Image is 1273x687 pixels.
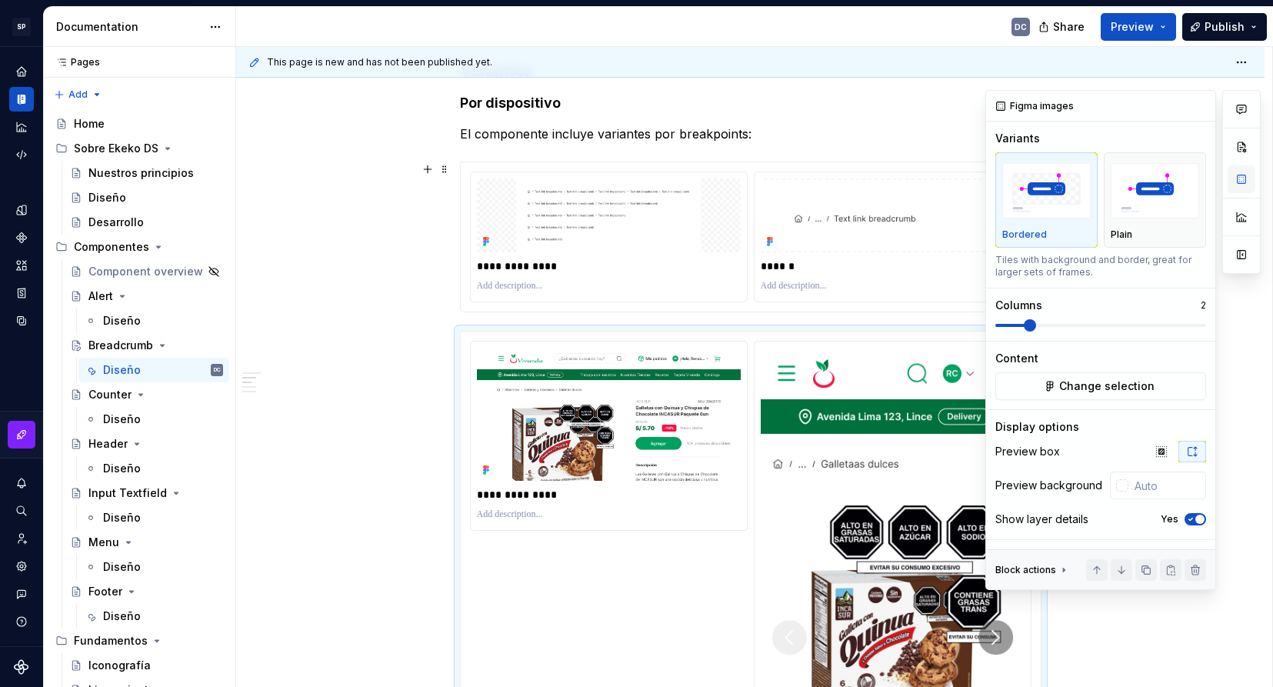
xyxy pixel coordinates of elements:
[88,338,153,353] div: Breadcrumb
[88,288,113,304] div: Alert
[9,308,34,333] a: Data sources
[78,604,229,629] a: Diseño
[88,264,203,279] div: Component overview
[64,579,229,604] a: Footer
[9,281,34,305] a: Storybook stories
[64,530,229,555] a: Menu
[88,215,144,230] div: Desarrollo
[1205,19,1245,35] span: Publish
[78,555,229,579] a: Diseño
[64,432,229,456] a: Header
[68,88,88,101] span: Add
[103,461,141,476] div: Diseño
[3,10,40,43] button: SP
[64,333,229,358] a: Breadcrumb
[64,210,229,235] a: Desarrollo
[9,253,34,278] a: Assets
[9,582,34,606] button: Contact support
[9,87,34,112] a: Documentation
[88,387,132,402] div: Counter
[88,190,126,205] div: Diseño
[49,112,229,136] a: Home
[9,115,34,139] a: Analytics
[103,313,141,328] div: Diseño
[49,136,229,161] div: Sobre Ekeko DS
[64,284,229,308] a: Alert
[56,19,202,35] div: Documentation
[64,481,229,505] a: Input Textfield
[460,95,561,111] strong: Por dispositivo
[267,56,492,68] span: This page is new and has not been published yet.
[74,141,158,156] div: Sobre Ekeko DS
[9,526,34,551] a: Invite team
[88,436,128,452] div: Header
[9,142,34,167] a: Code automation
[103,412,141,427] div: Diseño
[88,658,151,673] div: Iconografía
[88,485,167,501] div: Input Textfield
[9,554,34,579] a: Settings
[64,259,229,284] a: Component overview
[74,633,148,649] div: Fundamentos
[78,407,229,432] a: Diseño
[1053,19,1085,35] span: Share
[9,471,34,495] button: Notifications
[64,382,229,407] a: Counter
[74,116,105,132] div: Home
[1182,13,1267,41] button: Publish
[78,358,229,382] a: DiseñoDC
[14,659,29,675] svg: Supernova Logo
[49,235,229,259] div: Componentes
[88,584,122,599] div: Footer
[1015,21,1027,33] div: DC
[103,362,141,378] div: Diseño
[9,225,34,250] a: Components
[88,165,194,181] div: Nuestros principios
[78,308,229,333] a: Diseño
[78,456,229,481] a: Diseño
[64,653,229,678] a: Iconografía
[103,510,141,525] div: Diseño
[103,609,141,624] div: Diseño
[9,499,34,523] button: Search ⌘K
[1111,19,1154,35] span: Preview
[12,18,31,36] div: SP
[78,505,229,530] a: Diseño
[64,161,229,185] a: Nuestros principios
[9,59,34,84] a: Home
[460,125,1041,143] p: El componente incluye variantes por breakpoints:
[64,185,229,210] a: Diseño
[74,239,149,255] div: Componentes
[49,56,100,68] div: Pages
[49,629,229,653] div: Fundamentos
[214,362,221,378] div: DC
[103,559,141,575] div: Diseño
[88,535,119,550] div: Menu
[9,198,34,222] a: Design tokens
[1101,13,1176,41] button: Preview
[49,84,107,105] button: Add
[1031,13,1095,41] button: Share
